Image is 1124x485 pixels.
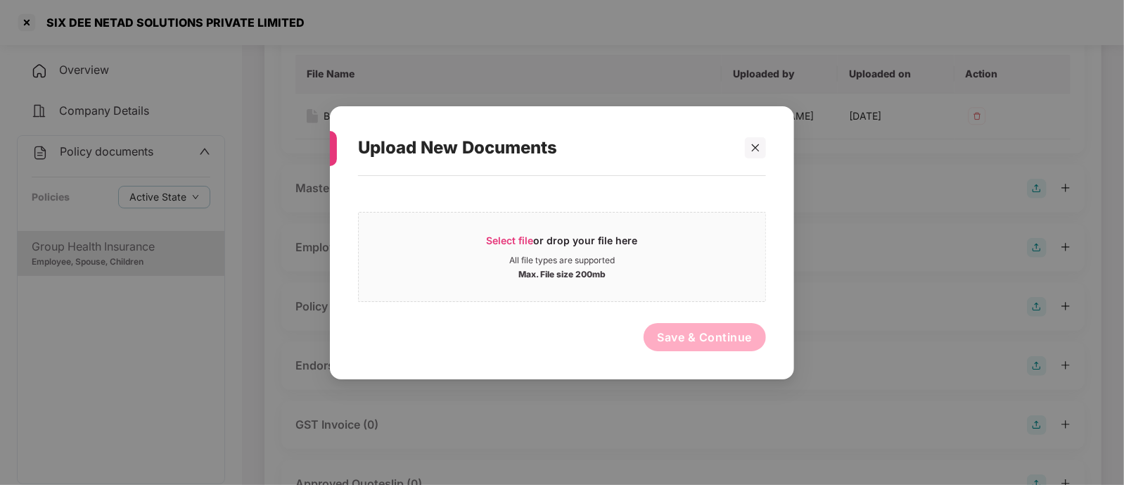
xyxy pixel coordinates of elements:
[487,233,638,254] div: or drop your file here
[509,254,615,265] div: All file types are supported
[487,234,534,246] span: Select file
[358,120,732,175] div: Upload New Documents
[518,265,606,279] div: Max. File size 200mb
[644,322,767,351] button: Save & Continue
[359,222,765,290] span: Select fileor drop your file hereAll file types are supportedMax. File size 200mb
[751,142,760,152] span: close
